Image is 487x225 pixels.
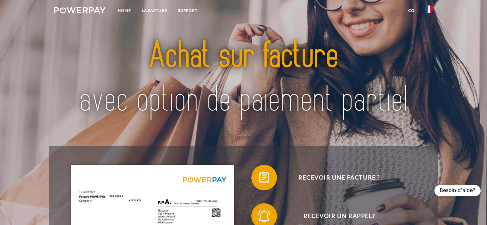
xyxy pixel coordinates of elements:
[256,170,272,186] img: qb_bill.svg
[136,5,173,16] a: LA FACTURE
[261,165,418,190] span: Recevoir une facture ?
[173,5,203,16] a: Support
[73,22,414,133] img: title-powerpay_fr.svg
[425,5,433,13] img: fr
[112,5,136,16] a: Home
[434,185,481,196] div: Besoin d’aide?
[54,7,106,13] img: logo-powerpay-white.svg
[251,165,418,190] button: Recevoir une facture ?
[403,5,420,16] a: CG
[256,208,272,224] img: qb_bell.svg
